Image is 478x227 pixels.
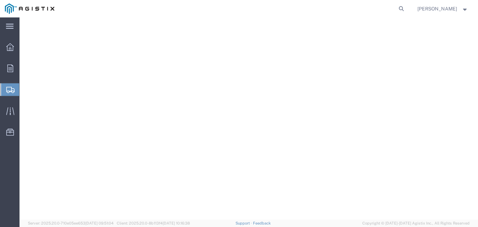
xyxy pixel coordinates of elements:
span: Server: 2025.20.0-710e05ee653 [28,221,114,225]
iframe: FS Legacy Container [20,17,478,220]
img: logo [5,3,54,14]
span: [DATE] 10:16:38 [163,221,190,225]
button: [PERSON_NAME] [417,5,469,13]
span: Client: 2025.20.0-8b113f4 [117,221,190,225]
span: Copyright © [DATE]-[DATE] Agistix Inc., All Rights Reserved [362,220,470,226]
a: Support [236,221,253,225]
span: Tanisha Edwards [417,5,457,13]
a: Feedback [253,221,271,225]
span: [DATE] 09:51:04 [85,221,114,225]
